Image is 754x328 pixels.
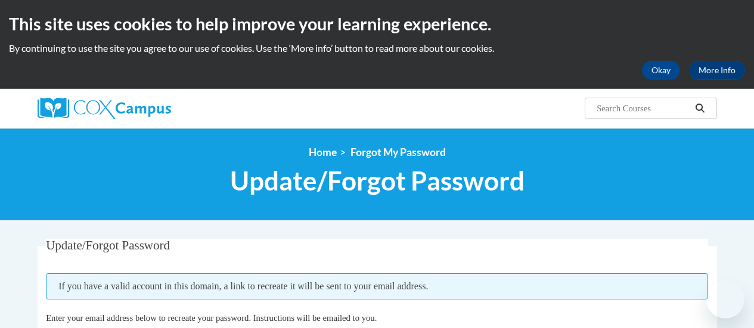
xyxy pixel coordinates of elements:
[691,101,709,115] button: Search
[9,42,745,55] p: By continuing to use the site you agree to our use of cookies. Use the ‘More info’ button to read...
[38,98,171,119] img: Cox Campus
[689,61,745,80] a: More Info
[46,238,170,252] span: Update/Forgot Password
[38,98,252,119] a: Cox Campus
[230,165,525,196] span: Update/Forgot Password
[9,12,745,36] h2: This site uses cookies to help improve your learning experience.
[350,146,446,158] span: Forgot My Password
[595,101,691,115] input: Search Courses
[706,280,744,318] iframe: Button to launch messaging window
[642,61,680,80] button: Okay
[46,313,377,323] span: Enter your email address below to recreate your password. Instructions will be emailed to you.
[309,146,337,158] a: Home
[46,273,708,299] span: If you have a valid account in this domain, a link to recreate it will be sent to your email addr...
